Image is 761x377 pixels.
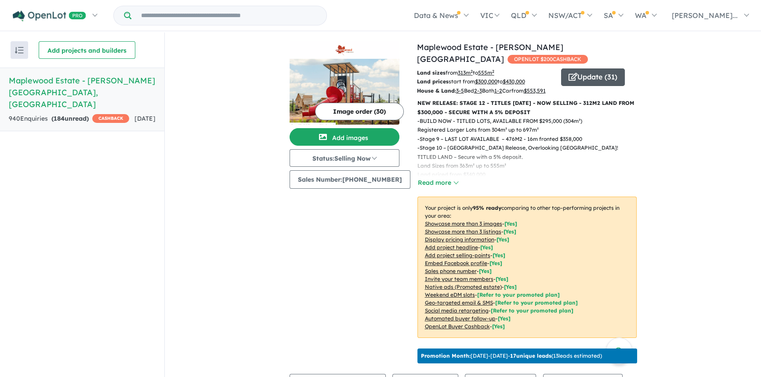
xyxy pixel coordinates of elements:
[290,170,410,189] button: Sales Number:[PHONE_NUMBER]
[479,268,492,274] span: [ Yes ]
[425,323,490,330] u: OpenLot Buyer Cashback
[417,197,637,338] p: Your project is only comparing to other top-performing projects in your area: - - - - - - - - - -...
[425,291,475,298] u: Weekend eDM slots
[15,47,24,54] img: sort.svg
[421,352,602,360] p: [DATE] - [DATE] - ( 13 leads estimated)
[290,128,399,146] button: Add images
[290,149,399,167] button: Status:Selling Now
[39,41,135,59] button: Add projects and builders
[458,69,473,76] u: 313 m
[504,284,517,290] span: [Yes]
[315,103,404,120] button: Image order (30)
[425,228,501,235] u: Showcase more than 3 listings
[510,352,551,359] b: 17 unique leads
[672,11,738,20] span: [PERSON_NAME]...
[473,205,501,211] b: 95 % ready
[504,220,517,227] span: [ Yes ]
[290,41,399,125] a: Maplewood Estate - Melton South LogoMaplewood Estate - Melton South
[495,299,578,306] span: [Refer to your promoted plan]
[478,69,494,76] u: 555 m
[425,220,502,227] u: Showcase more than 3 images
[473,69,494,76] span: to
[494,87,502,94] u: 1-2
[496,276,508,282] span: [ Yes ]
[9,75,156,110] h5: Maplewood Estate - [PERSON_NAME][GEOGRAPHIC_DATA] , [GEOGRAPHIC_DATA]
[13,11,86,22] img: Openlot PRO Logo White
[417,87,456,94] b: House & Land:
[425,268,477,274] u: Sales phone number
[477,291,560,298] span: [Refer to your promoted plan]
[425,315,496,322] u: Automated buyer follow-up
[425,307,489,314] u: Social media retargeting
[92,114,129,123] span: CASHBACK
[293,45,396,55] img: Maplewood Estate - Melton South Logo
[507,55,588,64] span: OPENLOT $ 200 CASHBACK
[492,69,494,74] sup: 2
[489,260,502,266] span: [ Yes ]
[417,77,554,86] p: start from
[417,117,644,135] p: - BUILD NOW - TITLED LOTS, AVAILABLE FROM $295,000 (304m²) Registered Larger Lots from 304m² up t...
[471,69,473,74] sup: 2
[503,78,525,85] u: $ 430,000
[496,236,509,243] span: [ Yes ]
[480,244,493,251] span: [ Yes ]
[417,144,644,188] p: - Stage 10 – [GEOGRAPHIC_DATA] Release, Overlooking [GEOGRAPHIC_DATA]! TITLED LAND – Secure with ...
[425,299,493,306] u: Geo-targeted email & SMS
[492,323,505,330] span: [Yes]
[417,135,644,144] p: - Stage 9 – LAST LOT AVAILABLE – 476M2 - 16m fronted $358,000
[417,78,449,85] b: Land prices
[425,284,502,290] u: Native ads (Promoted estate)
[417,69,446,76] b: Land sizes
[417,86,554,95] p: Bed Bath Car from
[134,115,156,122] span: [DATE]
[9,114,129,124] div: 940 Enquir ies
[54,115,65,122] span: 184
[417,42,563,64] a: Maplewood Estate - [PERSON_NAME][GEOGRAPHIC_DATA]
[425,260,487,266] u: Embed Facebook profile
[417,99,637,117] p: NEW RELEASE: STAGE 12 - TITLES [DATE] - NOW SELLING - 312M2 LAND FROM $300,000 - SECURE WITH A 5%...
[290,59,399,125] img: Maplewood Estate - Melton South
[51,115,89,122] strong: ( unread)
[524,87,546,94] u: $ 553,591
[417,68,554,77] p: from
[425,244,478,251] u: Add project headline
[425,252,490,259] u: Add project selling-points
[456,87,464,94] u: 3-5
[425,276,493,282] u: Invite your team members
[133,6,325,25] input: Try estate name, suburb, builder or developer
[504,228,516,235] span: [ Yes ]
[425,236,494,243] u: Display pricing information
[421,352,471,359] b: Promotion Month:
[498,315,511,322] span: [Yes]
[493,252,505,259] span: [ Yes ]
[491,307,573,314] span: [Refer to your promoted plan]
[475,78,497,85] u: $ 300,000
[474,87,482,94] u: 2-3
[497,78,525,85] span: to
[561,68,625,86] button: Update (31)
[417,178,459,188] button: Read more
